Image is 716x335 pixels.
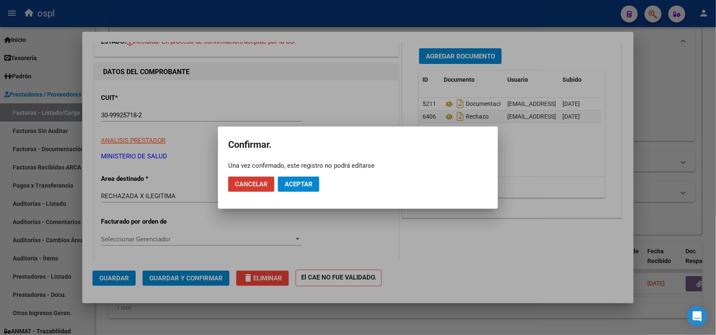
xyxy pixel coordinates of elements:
[285,180,313,188] span: Aceptar
[235,180,268,188] span: Cancelar
[278,177,319,192] button: Aceptar
[228,177,274,192] button: Cancelar
[228,137,488,153] h2: Confirmar.
[687,306,708,327] div: Open Intercom Messenger
[228,161,488,170] div: Una vez confirmado, este registro no podrá editarse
